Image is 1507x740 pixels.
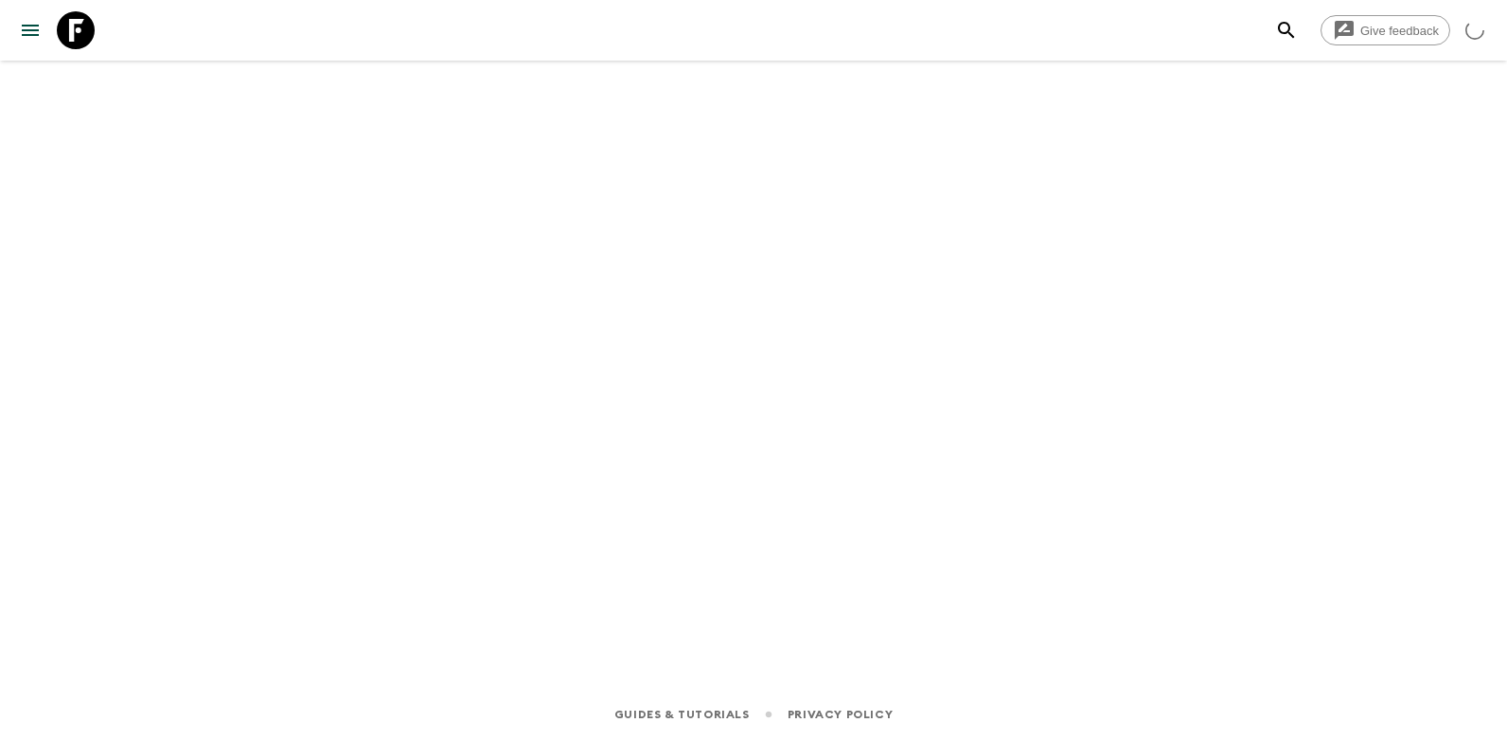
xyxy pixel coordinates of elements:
button: search adventures [1268,11,1305,49]
a: Privacy Policy [788,704,893,725]
a: Give feedback [1321,15,1450,45]
button: menu [11,11,49,49]
span: Give feedback [1350,24,1449,38]
a: Guides & Tutorials [614,704,750,725]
